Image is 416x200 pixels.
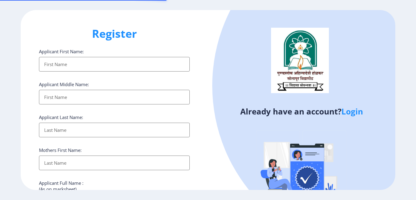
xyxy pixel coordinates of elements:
[39,123,190,137] input: Last Name
[39,147,82,153] label: Mothers First Name:
[213,107,391,116] h4: Already have an account?
[39,90,190,104] input: First Name
[39,26,190,41] h1: Register
[271,28,329,93] img: logo
[39,114,83,120] label: Applicant Last Name:
[39,48,84,54] label: Applicant First Name:
[341,106,363,117] a: Login
[39,156,190,170] input: Last Name
[39,57,190,72] input: First Name
[39,81,89,87] label: Applicant Middle Name:
[39,180,83,192] label: Applicant Full Name : (As on marksheet)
